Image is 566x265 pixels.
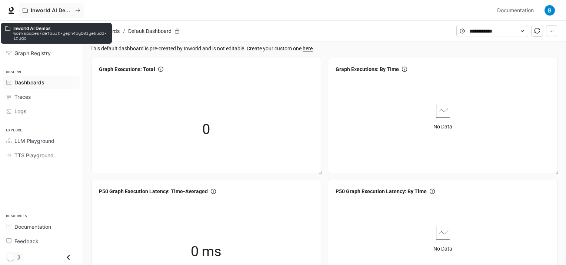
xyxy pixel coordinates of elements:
a: here [303,46,313,51]
span: 0 ms [191,240,222,262]
a: Documentation [494,3,539,18]
span: info-circle [211,189,216,194]
a: Feedback [3,235,80,248]
span: P50 Graph Execution Latency: Time-Averaged [99,187,208,195]
span: Graph Registry [14,49,51,57]
p: Inworld AI Demos [31,7,72,14]
p: Inworld AI Demos [13,26,107,31]
span: Graph Executions: Total [99,65,155,73]
span: Feedback [14,237,39,245]
span: / [123,27,125,35]
span: 0 [202,118,210,140]
a: Graph Registry [3,47,80,60]
button: All workspaces [19,3,84,18]
article: Default Dashboard [127,24,173,38]
article: No Data [433,245,452,253]
a: Traces [3,90,80,103]
a: Dashboards [3,76,80,89]
span: sync [534,28,540,34]
span: info-circle [158,67,163,72]
span: Logs [14,107,26,115]
span: P50 Graph Execution Latency: By Time [336,187,427,195]
span: Graph Executions: By Time [336,65,399,73]
img: User avatar [545,5,555,16]
span: info-circle [430,189,435,194]
span: LLM Playground [14,137,54,145]
span: Traces [14,93,31,101]
span: TTS Playground [14,151,54,159]
a: Logs [3,105,80,118]
span: Documentation [497,6,534,15]
span: Documentation [14,223,51,231]
button: User avatar [542,3,557,18]
span: This default dashboard is pre-created by Inworld and is not editable. Create your custom one . [90,44,560,53]
a: Documentation [3,220,80,233]
p: workspaces/default-yeph4byb0iyekudd-lrygq [13,31,107,40]
a: LLM Playground [3,134,80,147]
span: Dashboards [14,78,44,86]
article: No Data [433,123,452,131]
span: Dark mode toggle [7,253,14,261]
button: Close drawer [60,250,77,265]
span: info-circle [402,67,407,72]
a: TTS Playground [3,149,80,162]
